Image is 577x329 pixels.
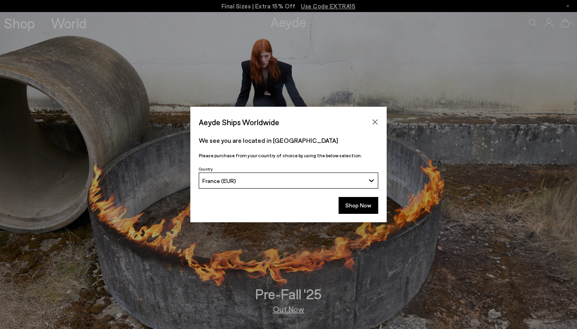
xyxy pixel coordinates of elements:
[199,115,279,129] span: Aeyde Ships Worldwide
[339,197,378,214] button: Shop Now
[199,136,378,145] p: We see you are located in [GEOGRAPHIC_DATA]
[202,177,236,184] span: France (EUR)
[199,167,213,171] span: Country
[199,152,378,159] p: Please purchase from your country of choice by using the below selection:
[369,116,381,128] button: Close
